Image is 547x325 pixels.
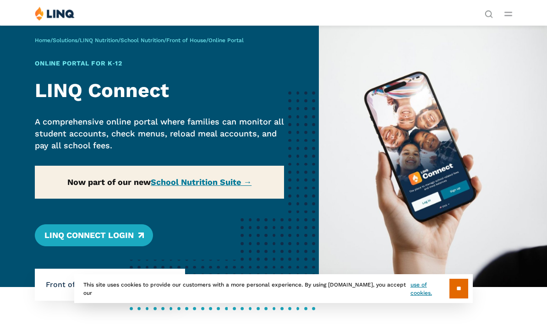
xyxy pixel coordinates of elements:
h1: Online Portal for K‑12 [35,59,284,68]
div: This site uses cookies to provide our customers with a more personal experience. By using [DOMAIN... [74,274,473,303]
li: Online Portal [109,269,174,301]
span: Online Portal [208,37,244,43]
a: use of cookies. [410,281,449,297]
a: LINQ Connect Login [35,224,153,246]
span: / / / / / [35,37,244,43]
a: Home [35,37,50,43]
strong: Now part of our new [67,177,252,187]
button: Open Main Menu [504,9,512,19]
p: A comprehensive online portal where families can monitor all student accounts, check menus, reloa... [35,116,284,151]
nav: Utility Navigation [485,6,493,17]
a: Solutions [53,37,77,43]
a: School Nutrition [120,37,164,43]
strong: LINQ Connect [35,79,169,102]
a: LINQ Nutrition [80,37,118,43]
button: Open Search Bar [485,9,493,17]
img: LINQ | K‑12 Software [35,6,75,21]
span: Front of House [46,280,109,290]
a: Front of House [166,37,206,43]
